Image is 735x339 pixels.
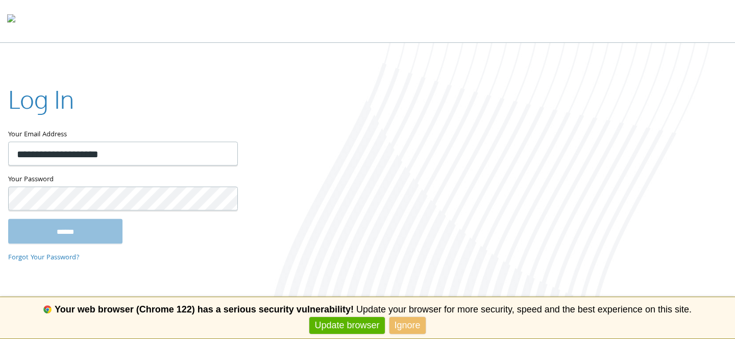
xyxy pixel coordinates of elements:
[389,317,426,334] a: Ignore
[7,11,15,31] img: todyl-logo-dark.svg
[8,174,237,187] label: Your Password
[356,304,692,314] span: Update your browser for more security, speed and the best experience on this site.
[8,82,74,116] h2: Log In
[55,304,354,314] b: Your web browser (Chrome 122) has a serious security vulnerability!
[8,252,80,263] a: Forgot Your Password?
[309,317,384,334] a: Update browser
